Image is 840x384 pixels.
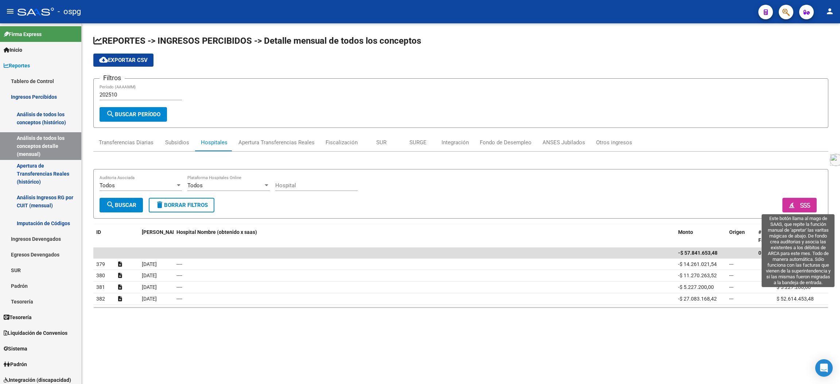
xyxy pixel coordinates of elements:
[777,261,814,267] span: $ 52.614.453,48
[758,250,761,256] span: 0
[777,229,794,235] span: $ Expte
[201,138,227,146] div: Hospitales
[4,46,22,54] span: Inicio
[4,360,27,368] span: Padrón
[6,7,15,16] mat-icon: menu
[165,138,189,146] div: Subsidios
[409,138,427,146] div: SURGE
[176,261,182,267] span: ----
[106,202,136,208] span: Buscar
[678,250,717,256] span: -$ 57.841.653,48
[96,296,105,302] span: 382
[815,359,833,377] div: Open Intercom Messenger
[729,284,734,290] span: ---
[106,110,115,118] mat-icon: search
[142,273,157,278] span: [DATE]
[480,138,532,146] div: Fondo de Desempleo
[142,229,181,235] span: [PERSON_NAME]
[142,261,157,267] span: [DATE]
[238,138,315,146] div: Apertura Transferencias Reales
[100,107,167,122] button: Buscar Período
[142,284,157,290] span: [DATE]
[326,138,358,146] div: Fiscalización
[96,273,105,278] span: 380
[149,198,214,212] button: Borrar Filtros
[96,229,101,235] span: ID
[4,329,67,337] span: Liquidación de Convenios
[4,345,27,353] span: Sistema
[93,36,421,46] span: REPORTES -> INGRESOS PERCIBIDOS -> Detalle mensual de todos los conceptos
[678,284,714,290] span: -$ 5.227.200,00
[155,200,164,209] mat-icon: delete
[777,296,814,302] span: $ 52.614.453,48
[678,296,717,302] span: -$ 27.083.168,42
[100,182,115,189] span: Todos
[777,250,814,256] span: $ 57.841.653,48
[825,7,834,16] mat-icon: person
[777,284,811,290] span: $ 5.227.200,00
[187,182,203,189] span: Todos
[376,138,386,146] div: SUR
[442,138,469,146] div: Integración
[729,261,734,267] span: ---
[596,138,632,146] div: Otros ingresos
[176,273,182,278] span: ----
[542,138,585,146] div: ANSES Jubilados
[106,111,160,118] span: Buscar Período
[106,200,115,209] mat-icon: search
[729,273,734,278] span: ---
[142,296,157,302] span: [DATE]
[758,229,768,243] span: # Fac.
[96,261,105,267] span: 379
[678,273,717,278] span: -$ 11.270.263,52
[4,30,42,38] span: Firma Express
[176,284,182,290] span: ----
[99,138,153,146] div: Transferencias Diarias
[678,229,693,235] span: Monto
[99,57,148,63] span: Exportar CSV
[4,313,32,321] span: Tesorería
[777,273,814,278] span: $ 52.614.453,48
[176,229,257,235] span: Hospital Nombre (obtenido x saas)
[678,261,717,267] span: -$ 14.261.021,54
[4,376,71,384] span: Integración (discapacidad)
[729,229,745,235] span: Origen
[93,54,153,67] button: Exportar CSV
[100,73,125,83] h3: Filtros
[58,4,81,20] span: - ospg
[155,202,208,208] span: Borrar Filtros
[99,55,108,64] mat-icon: cloud_download
[176,296,182,302] span: ----
[729,296,734,302] span: ---
[96,284,105,290] span: 381
[4,62,30,70] span: Reportes
[100,198,143,212] button: Buscar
